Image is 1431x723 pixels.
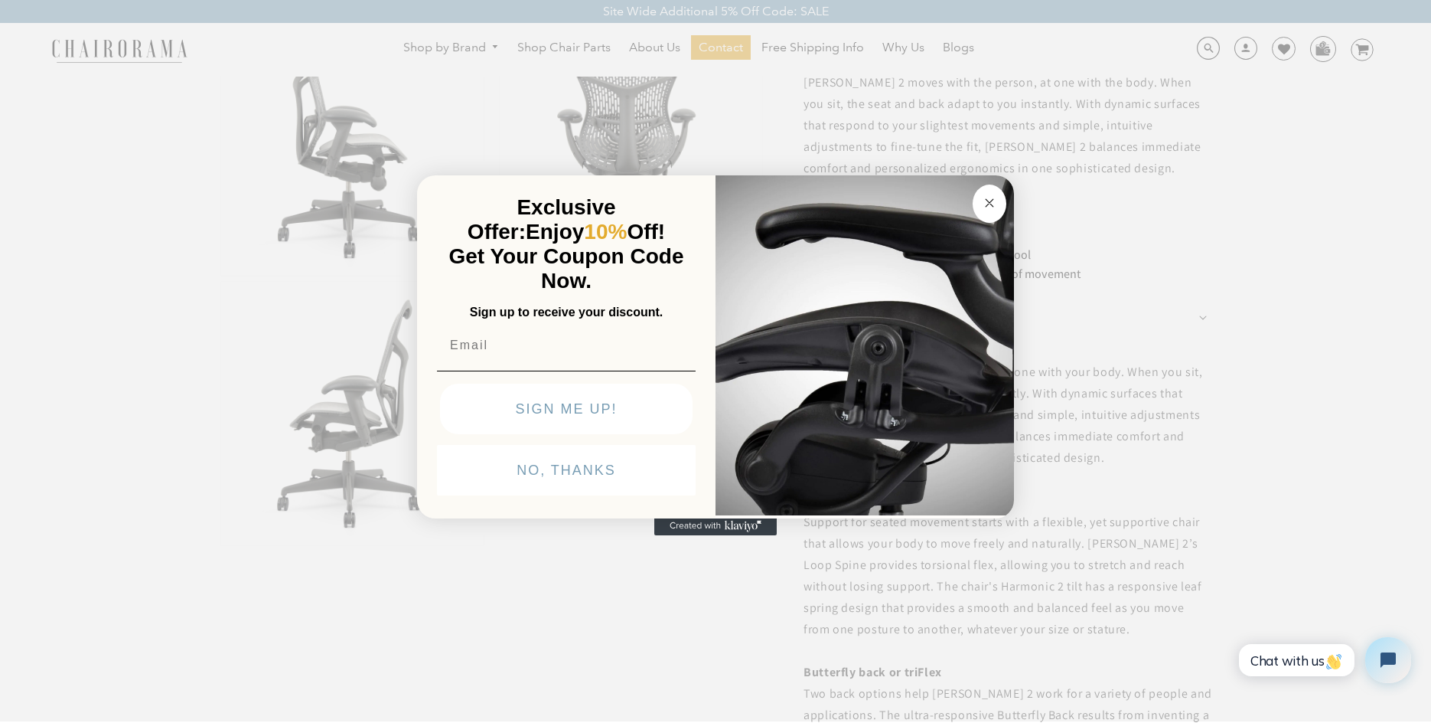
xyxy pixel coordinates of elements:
[440,384,693,434] button: SIGN ME UP!
[654,517,777,535] a: Created with Klaviyo - opens in a new tab
[715,172,1014,515] img: 92d77583-a095-41f6-84e7-858462e0427a.jpeg
[470,306,663,319] span: Sign up to receive your discount.
[437,330,696,361] input: Email
[973,185,1006,223] button: Close dialog
[1222,624,1424,696] iframe: Tidio Chat
[468,195,616,244] span: Exclusive Offer:
[449,244,684,293] span: Get Your Coupon Code Now.
[437,445,696,496] button: NO, THANKS
[437,371,696,371] img: underline
[584,220,627,244] span: 10%
[526,220,665,244] span: Enjoy Off!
